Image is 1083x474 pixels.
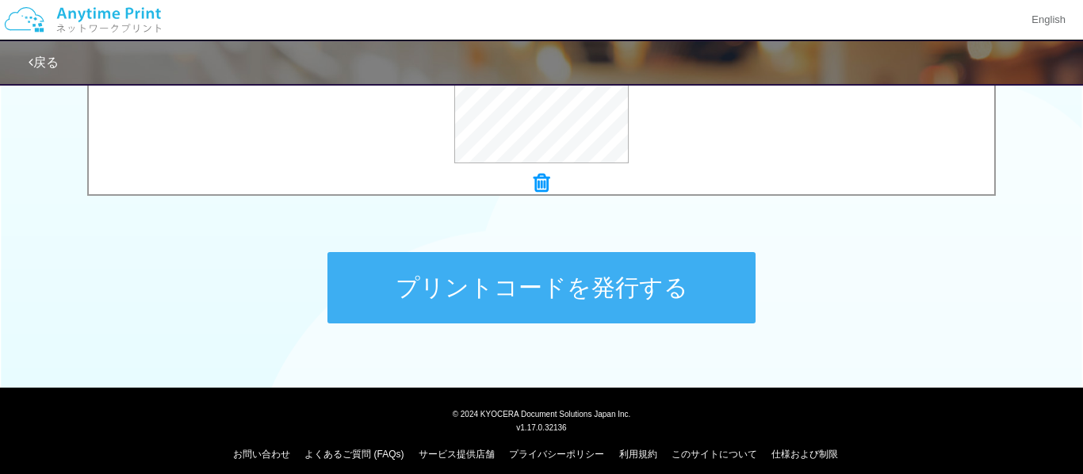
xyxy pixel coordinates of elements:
span: © 2024 KYOCERA Document Solutions Japan Inc. [453,408,631,419]
span: v1.17.0.32136 [516,422,566,432]
a: よくあるご質問 (FAQs) [304,449,404,460]
a: 仕様および制限 [771,449,838,460]
button: プリントコードを発行する [327,252,756,323]
a: このサイトについて [672,449,757,460]
a: サービス提供店舗 [419,449,495,460]
a: プライバシーポリシー [509,449,604,460]
a: お問い合わせ [233,449,290,460]
a: 戻る [29,55,59,69]
a: 利用規約 [619,449,657,460]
